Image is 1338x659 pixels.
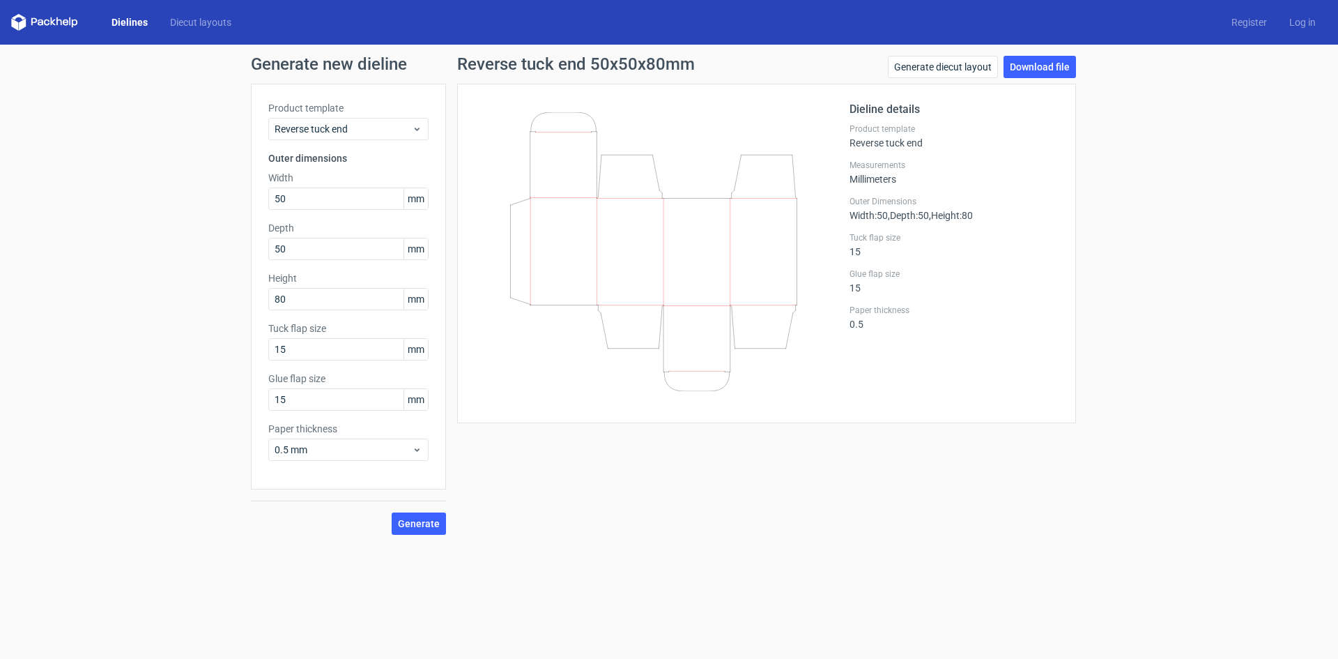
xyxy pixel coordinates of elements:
a: Diecut layouts [159,15,243,29]
span: mm [403,238,428,259]
label: Tuck flap size [268,321,429,335]
div: Reverse tuck end [849,123,1059,149]
label: Glue flap size [849,268,1059,280]
label: Tuck flap size [849,232,1059,243]
h1: Reverse tuck end 50x50x80mm [457,56,695,73]
a: Download file [1003,56,1076,78]
label: Glue flap size [268,372,429,386]
h2: Dieline details [849,101,1059,118]
label: Height [268,271,429,285]
a: Register [1220,15,1278,29]
span: mm [403,389,428,410]
span: , Depth : 50 [888,210,929,221]
h1: Generate new dieline [251,56,1087,73]
div: 15 [849,268,1059,294]
div: 15 [849,232,1059,257]
label: Outer Dimensions [849,196,1059,207]
label: Depth [268,221,429,235]
div: Millimeters [849,160,1059,185]
span: , Height : 80 [929,210,973,221]
span: Generate [398,519,440,529]
label: Measurements [849,160,1059,171]
span: mm [403,188,428,209]
span: Reverse tuck end [275,122,412,136]
h3: Outer dimensions [268,151,429,165]
div: 0.5 [849,305,1059,330]
label: Paper thickness [268,422,429,436]
button: Generate [392,513,446,535]
label: Product template [849,123,1059,135]
span: Width : 50 [849,210,888,221]
a: Log in [1278,15,1327,29]
label: Product template [268,101,429,115]
span: mm [403,289,428,310]
label: Paper thickness [849,305,1059,316]
label: Width [268,171,429,185]
span: mm [403,339,428,360]
a: Dielines [100,15,159,29]
a: Generate diecut layout [888,56,998,78]
span: 0.5 mm [275,443,412,457]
